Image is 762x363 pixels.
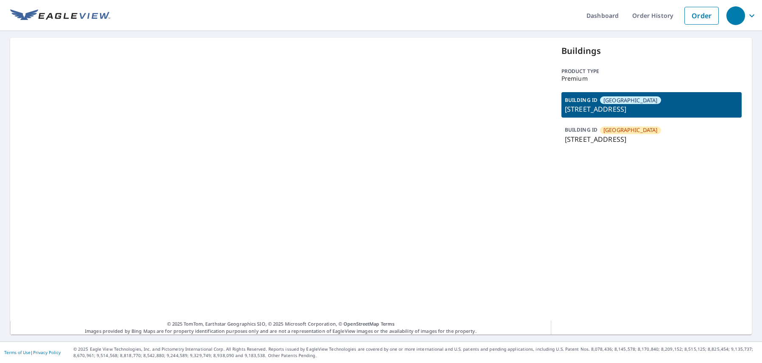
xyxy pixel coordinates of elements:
[4,349,31,355] a: Terms of Use
[73,346,758,359] p: © 2025 Eagle View Technologies, Inc. and Pictometry International Corp. All Rights Reserved. Repo...
[565,126,597,133] p: BUILDING ID
[603,126,658,134] span: [GEOGRAPHIC_DATA]
[561,68,742,75] p: Product type
[33,349,61,355] a: Privacy Policy
[10,9,110,22] img: EV Logo
[167,321,395,328] span: © 2025 TomTom, Earthstar Geographics SIO, © 2025 Microsoft Corporation, ©
[684,7,719,25] a: Order
[381,321,395,327] a: Terms
[10,321,551,335] p: Images provided by Bing Maps are for property identification purposes only and are not a represen...
[565,104,738,114] p: [STREET_ADDRESS]
[565,96,597,104] p: BUILDING ID
[561,75,742,82] p: Premium
[4,350,61,355] p: |
[343,321,379,327] a: OpenStreetMap
[565,134,738,144] p: [STREET_ADDRESS]
[561,45,742,57] p: Buildings
[603,96,658,104] span: [GEOGRAPHIC_DATA]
